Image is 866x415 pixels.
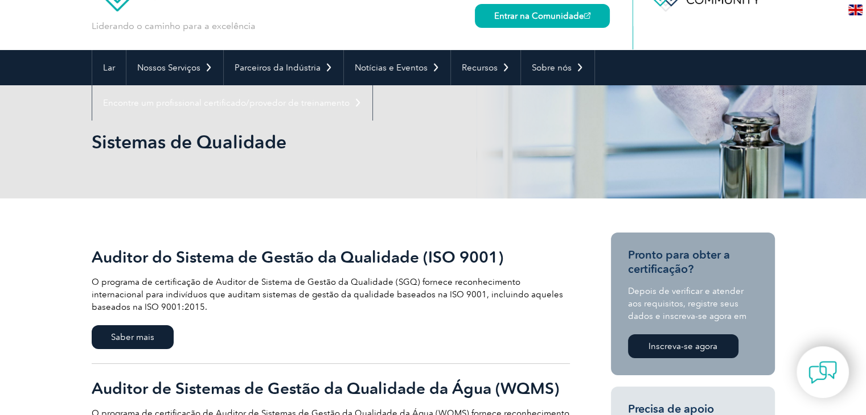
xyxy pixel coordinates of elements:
[111,332,154,342] font: Saber mais
[92,131,286,153] font: Sistemas de Qualidade
[521,50,594,85] a: Sobre nós
[355,63,428,73] font: Notícias e Eventos
[628,286,746,321] font: Depois de verificar e atender aos requisitos, registre seus dados e inscreva-se agora em
[103,63,115,73] font: Lar
[92,277,563,312] font: O programa de certificação de Auditor de Sistema de Gestão da Qualidade (SGQ) fornece reconhecime...
[92,85,372,121] a: Encontre um profissional certificado/provedor de treinamento
[628,248,730,276] font: Pronto para obter a certificação?
[848,5,863,15] img: en
[462,63,498,73] font: Recursos
[451,50,520,85] a: Recursos
[235,63,321,73] font: Parceiros da Indústria
[92,233,570,364] a: Auditor do Sistema de Gestão da Qualidade (ISO 9001) O programa de certificação de Auditor de Sis...
[92,379,559,398] font: Auditor de Sistemas de Gestão da Qualidade da Água (WQMS)
[649,341,717,351] font: Inscreva-se agora
[137,63,200,73] font: Nossos Serviços
[584,13,590,19] img: open_square.png
[126,50,223,85] a: Nossos Serviços
[628,334,738,358] a: Inscreva-se agora
[103,98,350,108] font: Encontre um profissional certificado/provedor de treinamento
[475,4,610,28] a: Entrar na Comunidade
[494,11,584,21] font: Entrar na Comunidade
[92,20,256,31] font: Liderando o caminho para a excelência
[92,247,503,267] font: Auditor do Sistema de Gestão da Qualidade (ISO 9001)
[224,50,343,85] a: Parceiros da Indústria
[92,50,126,85] a: Lar
[808,358,837,387] img: contact-chat.png
[344,50,450,85] a: Notícias e Eventos
[532,63,572,73] font: Sobre nós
